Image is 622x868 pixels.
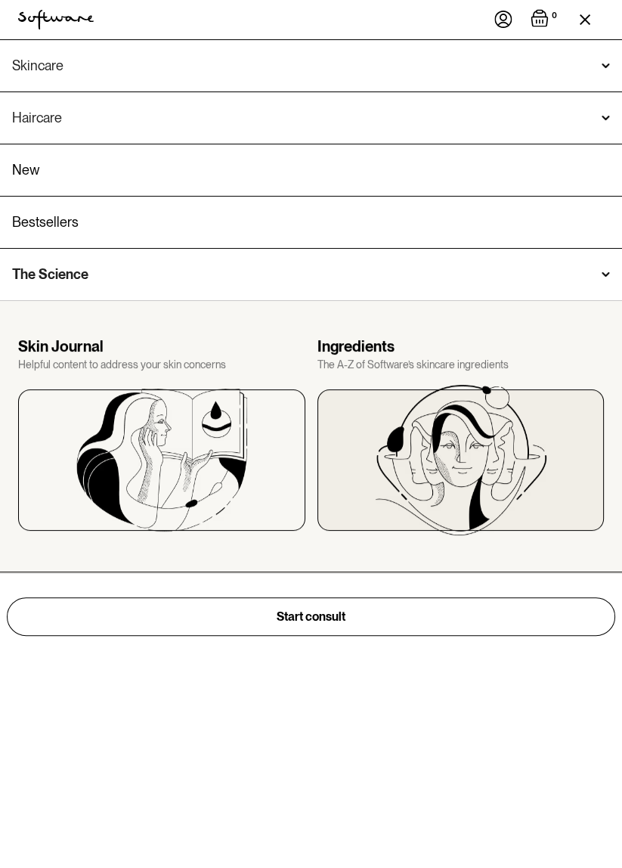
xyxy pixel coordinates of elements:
div: Skin Journal [18,337,305,355]
img: arrow down [602,110,610,126]
div: Skincare [12,58,63,73]
div: Haircare [12,110,62,126]
div: Ingredients [317,337,605,355]
div: The Science [12,267,88,282]
img: arrow down [602,267,610,282]
a: Skin JournalHelpful content to address your skin concerns [18,337,305,531]
a: Start consult [7,597,615,636]
a: home [18,10,94,29]
a: IngredientsThe A-Z of Software’s skincare ingredients [317,337,605,531]
div: Helpful content to address your skin concerns [18,358,305,371]
a: Open empty cart [531,9,560,30]
img: arrow down [602,58,610,73]
img: Software Logo [18,10,94,29]
div: 0 [549,9,560,23]
div: The A-Z of Software’s skincare ingredients [317,358,605,371]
